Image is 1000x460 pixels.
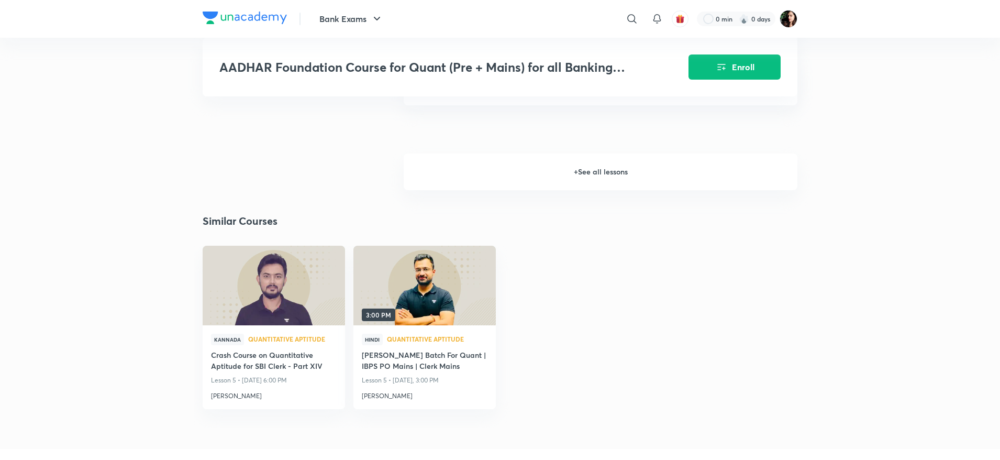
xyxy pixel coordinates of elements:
img: streak [739,14,749,24]
a: [PERSON_NAME] [362,387,487,401]
img: new-thumbnail [352,245,497,326]
a: Company Logo [203,12,287,27]
span: Quantitative Aptitude [387,336,487,342]
button: Enroll [688,54,781,80]
p: Lesson 5 • [DATE] 6:00 PM [211,374,337,387]
p: Lesson 5 • [DATE], 3:00 PM [362,374,487,387]
a: new-thumbnail3:00 PM [353,246,496,325]
h6: + See all lessons [404,154,797,190]
a: [PERSON_NAME] Batch For Quant | IBPS PO Mains | Clerk Mains [362,349,487,374]
span: Kannada [211,334,244,345]
img: Company Logo [203,12,287,24]
span: 3:00 PM [362,309,395,321]
img: new-thumbnail [201,245,346,326]
a: Quantitative Aptitude [248,336,337,343]
a: Quantitative Aptitude [387,336,487,343]
span: Hindi [362,334,383,345]
h3: AADHAR Foundation Course for Quant (Pre + Mains) for all Banking Exams [219,60,629,75]
a: Crash Course on Quantitative Aptitude for SBI Clerk - Part XIV [211,349,337,374]
button: avatar [672,10,688,27]
a: new-thumbnail [203,246,345,325]
a: [PERSON_NAME] [211,387,337,401]
img: avatar [675,14,685,24]
h2: Similar Courses [203,213,277,229]
button: Bank Exams [313,8,390,29]
img: Priyanka K [780,10,797,28]
span: Quantitative Aptitude [248,336,337,342]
